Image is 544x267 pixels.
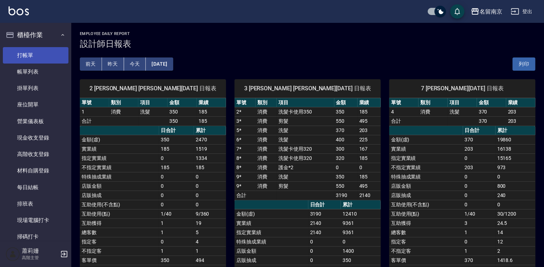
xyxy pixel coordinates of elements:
td: 4 [194,237,226,246]
td: 350 [341,256,381,265]
td: 0 [463,153,496,163]
td: 167 [358,144,381,153]
td: 洗髮 [277,172,334,181]
td: 互助使用(不含點) [80,200,159,209]
button: [DATE] [146,57,173,71]
th: 業績 [358,98,381,107]
td: 3 [463,218,496,228]
th: 項目 [277,98,334,107]
td: 320 [334,153,358,163]
a: 掃碼打卡 [3,228,68,245]
td: 1418.6 [496,256,535,265]
td: 1/40 [463,209,496,218]
td: 1 [159,246,194,256]
span: 7 [PERSON_NAME][DATE] 日報表 [398,85,527,92]
td: 1400 [341,246,381,256]
td: 495 [358,116,381,126]
td: 洗髮 [138,107,168,116]
td: 14 [496,228,535,237]
td: 185 [358,153,381,163]
td: 消費 [256,163,277,172]
td: 370 [477,116,506,126]
a: 現金收支登錄 [3,130,68,146]
td: 203 [463,144,496,153]
table: a dense table [235,98,381,200]
td: 973 [496,163,535,172]
img: Person [6,247,20,261]
table: a dense table [389,98,535,126]
td: 總客數 [80,228,159,237]
td: 0 [159,200,194,209]
td: 5 [194,228,226,237]
td: 店販金額 [80,181,159,191]
td: 0 [463,237,496,246]
h5: 蕭莉姍 [22,247,58,255]
td: 9361 [341,218,381,228]
a: 打帳單 [3,47,68,64]
td: 指定客 [80,237,159,246]
td: 互助使用(點) [80,209,159,218]
button: 昨天 [102,57,124,71]
td: 800 [496,181,535,191]
td: 0 [308,256,341,265]
td: 消費 [109,107,138,116]
th: 累計 [496,126,535,135]
td: 370 [334,126,358,135]
td: 1 [463,246,496,256]
td: 店販金額 [235,246,308,256]
td: 2470 [194,135,226,144]
td: 2140 [308,218,341,228]
td: 370 [463,135,496,144]
th: 項目 [138,98,168,107]
button: 前天 [80,57,102,71]
td: 350 [159,256,194,265]
td: 185 [194,163,226,172]
th: 金額 [477,98,506,107]
span: 2 [PERSON_NAME] [PERSON_NAME][DATE] 日報表 [88,85,217,92]
td: 240 [496,191,535,200]
td: 9/360 [194,209,226,218]
th: 單號 [80,98,109,107]
td: 1 [463,228,496,237]
a: 帳單列表 [3,64,68,80]
td: 消費 [256,153,277,163]
td: 494 [194,256,226,265]
td: 1/40 [159,209,194,218]
button: 登出 [508,5,535,18]
td: 3190 [308,209,341,218]
td: 185 [197,107,226,116]
td: 550 [334,181,358,191]
td: 0 [159,172,194,181]
th: 單號 [389,98,419,107]
a: 1 [82,109,84,115]
td: 指定實業績 [389,153,463,163]
td: 消費 [256,107,277,116]
td: 350 [334,107,358,116]
td: 指定客 [389,237,463,246]
td: 2 [496,246,535,256]
td: 客單價 [389,256,463,265]
td: 350 [168,107,197,116]
th: 項目 [448,98,477,107]
td: 185 [197,116,226,126]
td: 互助使用(不含點) [389,200,463,209]
td: 12 [496,237,535,246]
th: 金額 [334,98,358,107]
button: 今天 [124,57,146,71]
td: 0 [194,191,226,200]
a: 現場電腦打卡 [3,212,68,228]
td: 0 [463,200,496,209]
td: 495 [358,181,381,191]
td: 203 [506,107,535,116]
th: 日合計 [159,126,194,135]
td: 0 [496,200,535,209]
td: 550 [334,116,358,126]
td: 剪髮 [277,181,334,191]
td: 350 [334,172,358,181]
td: 剪髮 [277,116,334,126]
td: 0 [194,181,226,191]
td: 0 [463,191,496,200]
td: 0 [463,172,496,181]
td: 不指定客 [80,246,159,256]
td: 0 [194,172,226,181]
